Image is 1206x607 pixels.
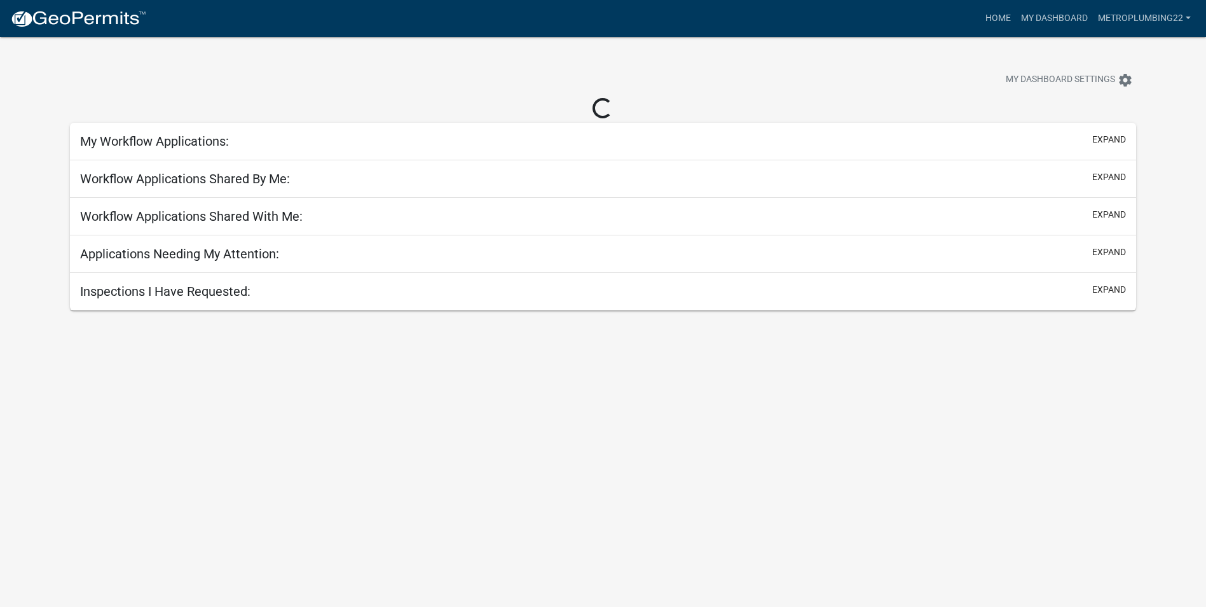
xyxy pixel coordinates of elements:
span: My Dashboard Settings [1006,73,1115,88]
h5: Workflow Applications Shared With Me: [80,209,303,224]
h5: My Workflow Applications: [80,134,229,149]
button: expand [1092,283,1126,297]
a: My Dashboard [1016,6,1093,31]
button: expand [1092,246,1126,259]
button: expand [1092,208,1126,221]
h5: Inspections I Have Requested: [80,284,250,299]
h5: Workflow Applications Shared By Me: [80,171,290,186]
a: metroplumbing22 [1093,6,1196,31]
button: expand [1092,171,1126,184]
button: expand [1092,133,1126,146]
a: Home [980,6,1016,31]
h5: Applications Needing My Attention: [80,246,279,262]
button: My Dashboard Settingssettings [996,67,1143,92]
i: settings [1118,73,1133,88]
